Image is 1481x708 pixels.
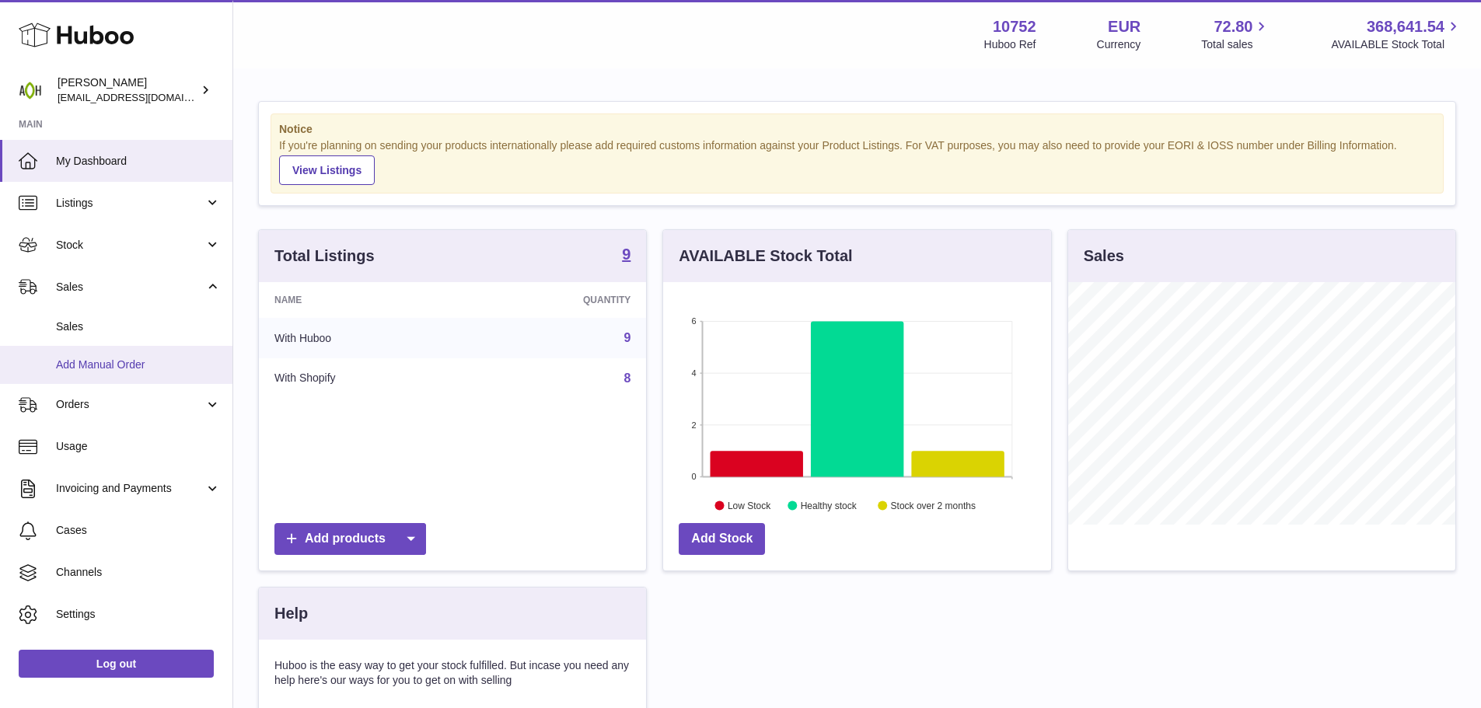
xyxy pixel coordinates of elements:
strong: EUR [1108,16,1140,37]
a: View Listings [279,155,375,185]
a: 72.80 Total sales [1201,16,1270,52]
span: Settings [56,607,221,622]
text: Stock over 2 months [891,500,976,511]
span: Invoicing and Payments [56,481,204,496]
span: Stock [56,238,204,253]
span: 368,641.54 [1367,16,1444,37]
h3: Total Listings [274,246,375,267]
th: Name [259,282,468,318]
strong: Notice [279,122,1435,137]
span: [EMAIL_ADDRESS][DOMAIN_NAME] [58,91,229,103]
span: Usage [56,439,221,454]
strong: 9 [622,246,630,262]
a: 368,641.54 AVAILABLE Stock Total [1331,16,1462,52]
a: 8 [623,371,630,385]
a: Log out [19,650,214,678]
span: Sales [56,319,221,334]
text: Low Stock [728,500,771,511]
div: Currency [1097,37,1141,52]
th: Quantity [468,282,647,318]
p: Huboo is the easy way to get your stock fulfilled. But incase you need any help here's our ways f... [274,658,630,688]
span: Channels [56,565,221,580]
span: Listings [56,196,204,211]
span: AVAILABLE Stock Total [1331,37,1462,52]
td: With Shopify [259,358,468,399]
span: Sales [56,280,204,295]
div: If you're planning on sending your products internationally please add required customs informati... [279,138,1435,185]
a: 9 [622,246,630,265]
h3: Help [274,603,308,624]
a: Add Stock [679,523,765,555]
span: Cases [56,523,221,538]
span: Total sales [1201,37,1270,52]
span: 72.80 [1214,16,1252,37]
text: 2 [692,420,697,429]
div: Huboo Ref [984,37,1036,52]
h3: Sales [1084,246,1124,267]
a: Add products [274,523,426,555]
text: 0 [692,472,697,481]
span: Orders [56,397,204,412]
div: [PERSON_NAME] [58,75,197,105]
span: Add Manual Order [56,357,221,372]
text: 4 [692,368,697,378]
img: internalAdmin-10752@internal.huboo.com [19,78,42,102]
text: Healthy stock [801,500,858,511]
text: 6 [692,316,697,326]
a: 9 [623,331,630,344]
h3: AVAILABLE Stock Total [679,246,852,267]
td: With Huboo [259,318,468,358]
strong: 10752 [993,16,1036,37]
span: My Dashboard [56,154,221,169]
